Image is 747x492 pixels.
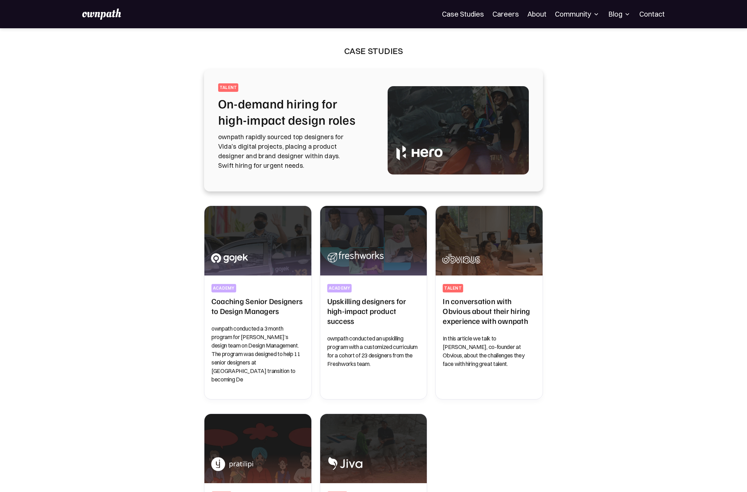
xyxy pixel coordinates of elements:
[204,206,312,399] a: Coaching Senior Designers to Design ManagersacademyCoaching Senior Designers to Design Managersow...
[527,10,546,18] a: About
[320,206,428,399] a: Upskilling designers for high-impact product successAcademyUpskilling designers for high-impact p...
[555,10,600,18] div: Community
[435,206,543,399] a: In conversation with Obvious about their hiring experience with ownpathtalentIn conversation with...
[443,296,536,326] h2: In conversation with Obvious about their hiring experience with ownpath
[218,95,371,128] h2: On-demand hiring for high-impact design roles
[443,334,536,368] p: In this article we talk to [PERSON_NAME], co-founder at Obvious, about the challenges they face w...
[344,45,403,57] div: Case Studies
[211,324,304,384] p: ownpath conducted a 3 month program for [PERSON_NAME]’s design team on Design Management. The pro...
[444,285,461,291] div: talent
[608,10,631,18] div: Blog
[436,206,543,275] img: In conversation with Obvious about their hiring experience with ownpath
[320,206,427,275] img: Upskilling designers for high-impact product success
[211,296,304,316] h2: Coaching Senior Designers to Design Managers
[327,296,420,326] h2: Upskilling designers for high-impact product success
[213,285,235,291] div: academy
[220,85,237,90] div: talent
[442,10,484,18] a: Case Studies
[204,414,311,484] img: In conversation with Pratilipi about hiring design talent from ownpath
[639,10,665,18] a: Contact
[327,334,420,368] p: ownpath conducted an upskilling program with a customized curriculum for a cohort of 23 designers...
[204,206,311,275] img: Coaching Senior Designers to Design Managers
[329,285,351,291] div: Academy
[320,414,427,484] img: Jiva's Head of Design on their experience with hiring designers from ownpath
[218,83,529,177] a: talentOn-demand hiring for high-impact design rolesownpath rapidly sourced top designers for Vida...
[218,132,371,170] p: ownpath rapidly sourced top designers for Vida's digital projects, placing a product designer and...
[492,10,519,18] a: Careers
